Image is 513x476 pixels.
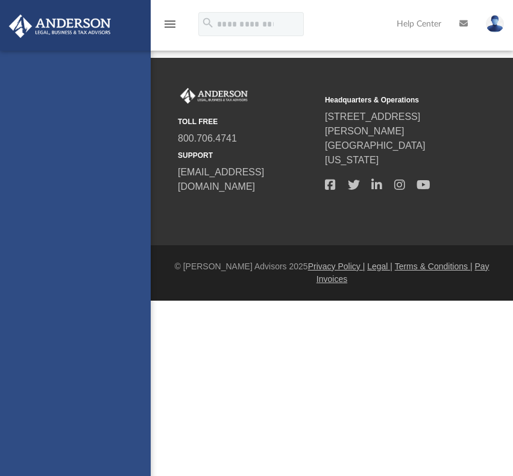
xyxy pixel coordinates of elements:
[5,14,115,38] img: Anderson Advisors Platinum Portal
[486,15,504,33] img: User Pic
[178,150,316,161] small: SUPPORT
[178,88,250,104] img: Anderson Advisors Platinum Portal
[163,17,177,31] i: menu
[178,116,316,127] small: TOLL FREE
[178,167,264,192] a: [EMAIL_ADDRESS][DOMAIN_NAME]
[163,23,177,31] a: menu
[201,16,215,30] i: search
[367,261,392,271] a: Legal |
[178,133,237,143] a: 800.706.4741
[325,111,420,136] a: [STREET_ADDRESS][PERSON_NAME]
[395,261,473,271] a: Terms & Conditions |
[325,95,464,105] small: Headquarters & Operations
[316,261,489,284] a: Pay Invoices
[325,140,426,165] a: [GEOGRAPHIC_DATA][US_STATE]
[151,260,513,286] div: © [PERSON_NAME] Advisors 2025
[308,261,365,271] a: Privacy Policy |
